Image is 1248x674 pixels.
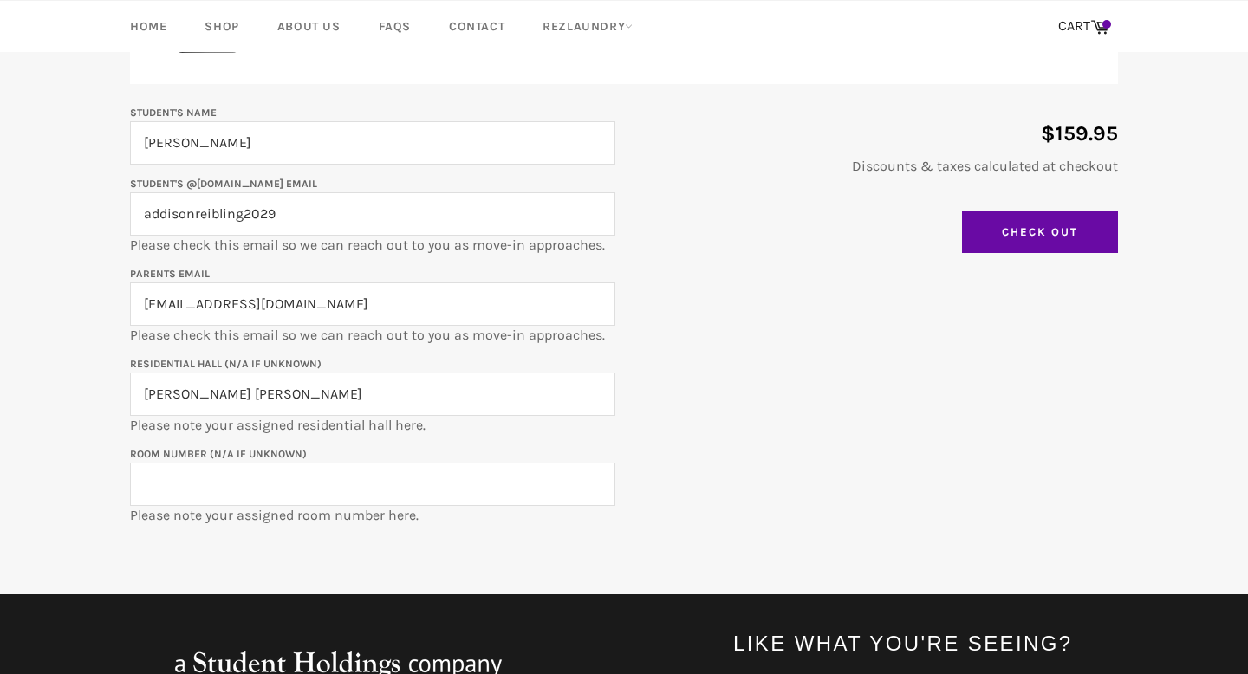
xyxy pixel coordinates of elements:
[130,178,317,190] label: Student's @[DOMAIN_NAME] email
[130,263,615,345] p: Please check this email so we can reach out to you as move-in approaches.
[130,173,615,255] p: Please check this email so we can reach out to you as move-in approaches.
[130,268,210,280] label: Parents email
[187,1,256,52] a: Shop
[130,353,615,435] p: Please note your assigned residential hall here.
[130,444,615,525] p: Please note your assigned room number here.
[633,157,1118,176] p: Discounts & taxes calculated at checkout
[130,107,217,119] label: Student's Name
[113,1,184,52] a: Home
[733,629,1118,658] h4: Like what you're seeing?
[260,1,358,52] a: About Us
[361,1,428,52] a: FAQs
[432,1,522,52] a: Contact
[962,211,1118,254] input: Check Out
[130,358,322,370] label: Residential Hall (N/A if unknown)
[1050,9,1118,45] a: CART
[130,448,307,460] label: Room Number (N/A if unknown)
[525,1,650,52] a: RezLaundry
[633,120,1118,148] p: $159.95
